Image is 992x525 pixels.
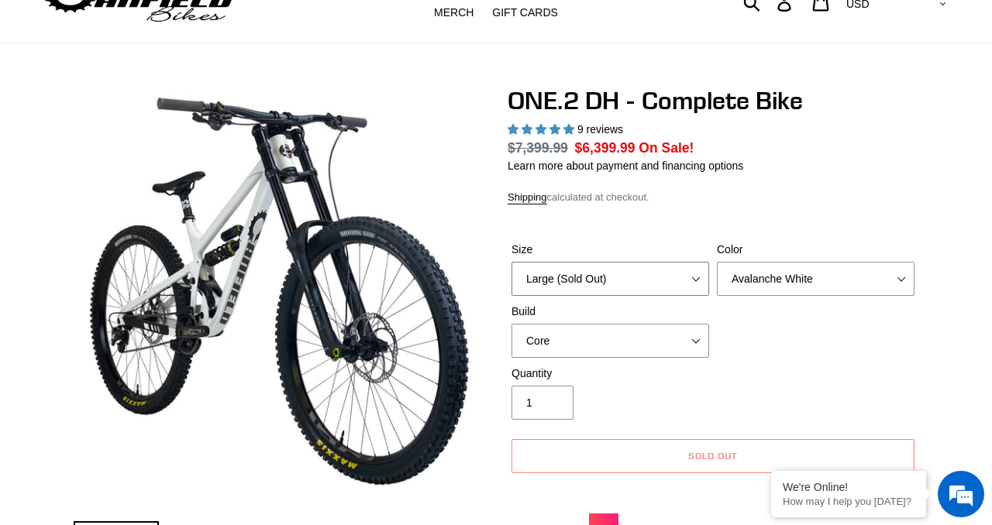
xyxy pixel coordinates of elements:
[508,160,743,172] a: Learn more about payment and financing options
[508,86,918,115] h1: ONE.2 DH - Complete Bike
[639,138,694,158] span: On Sale!
[508,123,577,136] span: 5.00 stars
[575,140,635,156] span: $6,399.99
[508,190,918,205] div: calculated at checkout.
[783,496,914,507] p: How may I help you today?
[492,6,558,19] span: GIFT CARDS
[8,355,295,410] textarea: Type your message and hit 'Enter'
[783,481,914,493] div: We're Online!
[511,439,914,473] button: Sold out
[484,2,566,23] a: GIFT CARDS
[717,242,914,258] label: Color
[508,140,568,156] s: $7,399.99
[688,450,738,462] span: Sold out
[17,85,40,108] div: Navigation go back
[577,123,623,136] span: 9 reviews
[426,2,481,23] a: MERCH
[90,161,214,317] span: We're online!
[508,191,547,204] a: Shipping
[511,304,709,320] label: Build
[511,242,709,258] label: Size
[50,77,88,116] img: d_696896380_company_1647369064580_696896380
[511,365,709,382] label: Quantity
[254,8,291,45] div: Minimize live chat window
[104,87,284,107] div: Chat with us now
[434,6,474,19] span: MERCH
